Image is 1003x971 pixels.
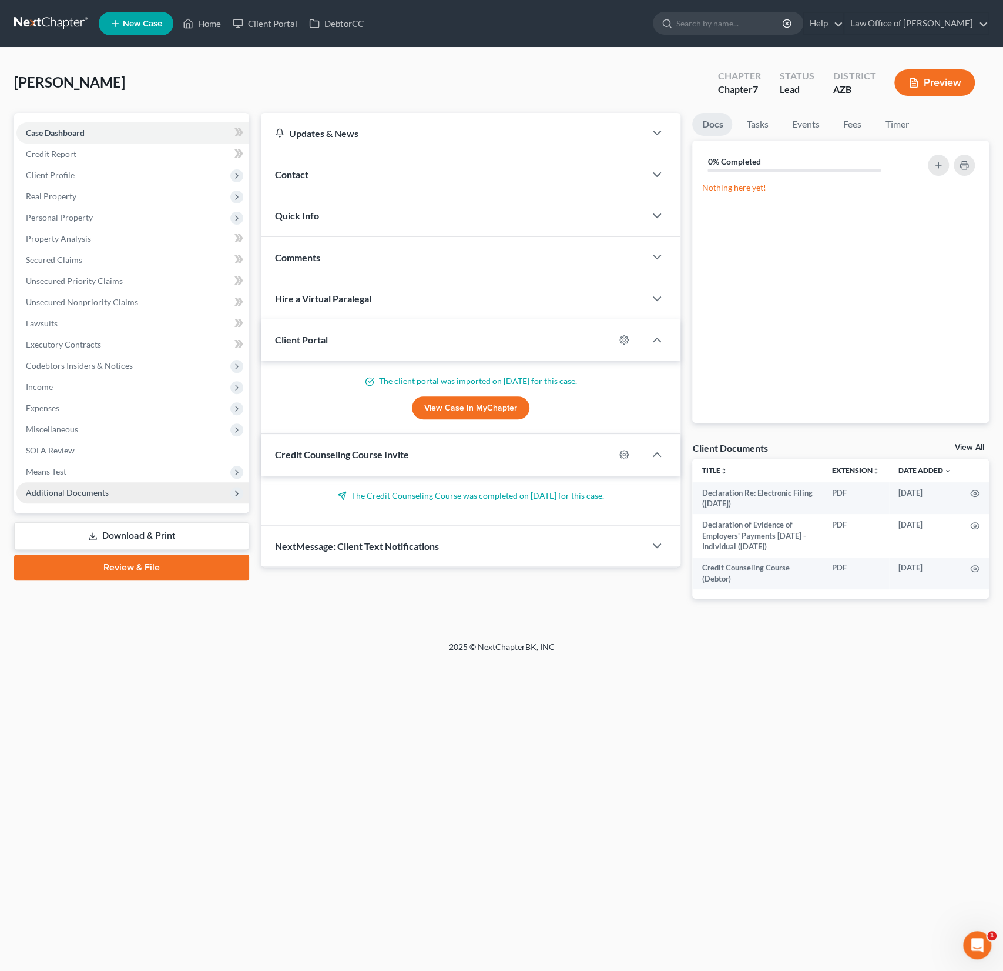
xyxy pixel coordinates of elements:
[275,490,667,502] p: The Credit Counseling Course was completed on [DATE] for this case.
[718,69,761,83] div: Chapter
[26,149,76,159] span: Credit Report
[227,13,303,34] a: Client Portal
[26,445,75,455] span: SOFA Review
[16,292,249,313] a: Unsecured Nonpriority Claims
[16,249,249,271] a: Secured Claims
[16,440,249,461] a: SOFA Review
[832,466,880,475] a: Extensionunfold_more
[833,113,871,136] a: Fees
[26,361,133,371] span: Codebtors Insiders & Notices
[16,334,249,355] a: Executory Contracts
[26,403,59,413] span: Expenses
[804,13,843,34] a: Help
[692,514,823,557] td: Declaration of Evidence of Employers' Payments [DATE] - Individual ([DATE])
[889,482,961,515] td: [DATE]
[26,233,91,243] span: Property Analysis
[833,83,875,96] div: AZB
[875,113,918,136] a: Timer
[692,113,732,136] a: Docs
[275,210,319,221] span: Quick Info
[275,375,667,387] p: The client portal was imported on [DATE] for this case.
[275,540,439,552] span: NextMessage: Client Text Notifications
[177,13,227,34] a: Home
[16,144,249,165] a: Credit Report
[275,169,308,180] span: Contact
[303,13,370,34] a: DebtorCC
[987,931,997,940] span: 1
[844,13,988,34] a: Law Office of [PERSON_NAME]
[275,293,371,304] span: Hire a Virtual Paralegal
[26,212,93,222] span: Personal Property
[26,276,123,286] span: Unsecured Priority Claims
[16,313,249,334] a: Lawsuits
[898,466,951,475] a: Date Added expand_more
[894,69,975,96] button: Preview
[26,466,66,476] span: Means Test
[780,69,814,83] div: Status
[889,514,961,557] td: [DATE]
[944,468,951,475] i: expand_more
[737,113,777,136] a: Tasks
[833,69,875,83] div: District
[692,558,823,590] td: Credit Counseling Course (Debtor)
[707,156,760,166] strong: 0% Completed
[955,443,984,452] a: View All
[14,555,249,580] a: Review & File
[26,191,76,201] span: Real Property
[16,122,249,144] a: Case Dashboard
[275,334,328,345] span: Client Portal
[412,396,529,420] a: View Case in MyChapter
[780,83,814,96] div: Lead
[16,228,249,249] a: Property Analysis
[275,252,320,263] span: Comments
[14,74,125,91] span: [PERSON_NAME]
[26,488,109,498] span: Additional Documents
[275,127,632,139] div: Updates & News
[676,12,784,34] input: Search by name...
[692,482,823,515] td: Declaration Re: Electronic Filing ([DATE])
[720,468,727,475] i: unfold_more
[26,128,85,138] span: Case Dashboard
[123,19,162,28] span: New Case
[753,84,758,95] span: 7
[823,558,889,590] td: PDF
[782,113,828,136] a: Events
[167,641,837,662] div: 2025 © NextChapterBK, INC
[26,318,58,328] span: Lawsuits
[823,482,889,515] td: PDF
[889,558,961,590] td: [DATE]
[26,170,75,180] span: Client Profile
[26,255,82,265] span: Secured Claims
[702,466,727,475] a: Titleunfold_more
[26,339,101,349] span: Executory Contracts
[702,182,979,193] p: Nothing here yet!
[718,83,761,96] div: Chapter
[692,442,767,454] div: Client Documents
[26,424,78,434] span: Miscellaneous
[14,522,249,550] a: Download & Print
[16,271,249,292] a: Unsecured Priority Claims
[963,931,991,959] iframe: Intercom live chat
[823,514,889,557] td: PDF
[275,449,409,460] span: Credit Counseling Course Invite
[873,468,880,475] i: unfold_more
[26,297,138,307] span: Unsecured Nonpriority Claims
[26,382,53,392] span: Income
